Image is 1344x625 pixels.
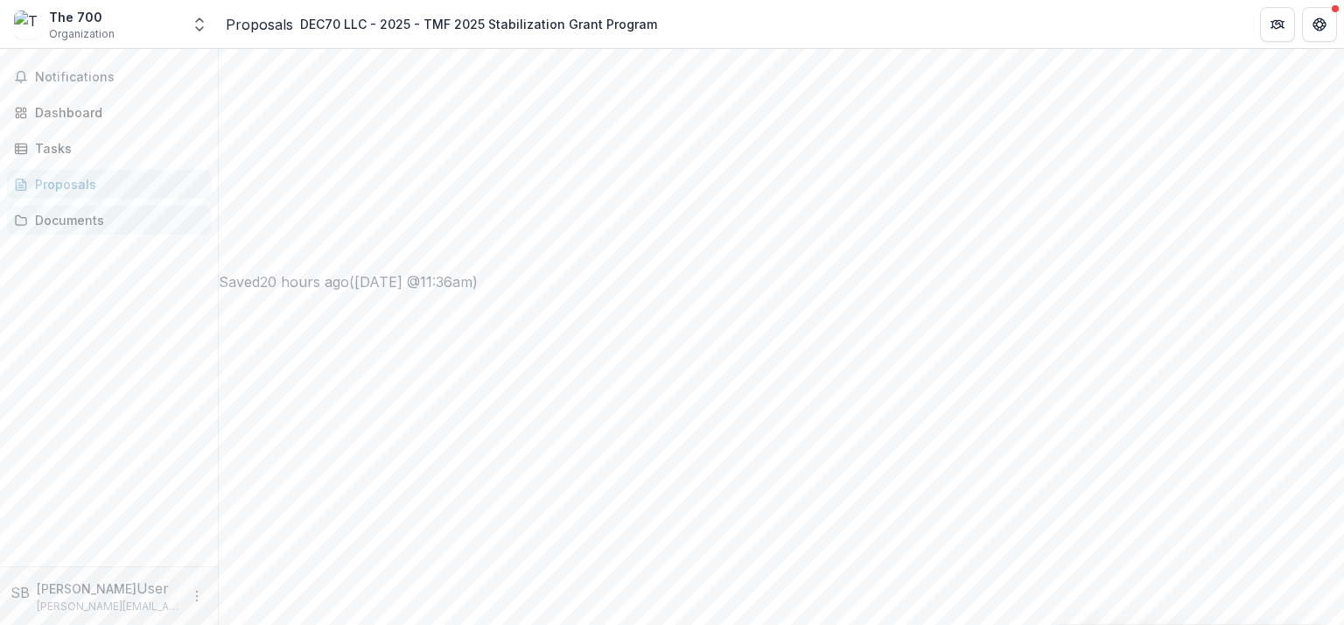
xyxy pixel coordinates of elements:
[300,15,657,33] div: DEC70 LLC - 2025 - TMF 2025 Stabilization Grant Program
[219,271,1344,292] div: Saved 20 hours ago ( [DATE] @ 11:36am )
[37,599,179,614] p: [PERSON_NAME][EMAIL_ADDRESS][DOMAIN_NAME]
[7,63,211,91] button: Notifications
[35,211,197,229] div: Documents
[10,582,30,603] div: Sean Butler-Galliera
[49,8,115,26] div: The 700
[7,206,211,235] a: Documents
[35,175,197,193] div: Proposals
[35,139,197,158] div: Tasks
[1302,7,1337,42] button: Get Help
[14,11,42,39] img: The 700
[7,170,211,199] a: Proposals
[7,134,211,163] a: Tasks
[37,579,136,598] p: [PERSON_NAME]
[136,578,169,599] p: User
[35,70,204,85] span: Notifications
[226,11,664,37] nav: breadcrumb
[7,98,211,127] a: Dashboard
[1260,7,1295,42] button: Partners
[35,103,197,122] div: Dashboard
[186,586,207,607] button: More
[187,7,212,42] button: Open entity switcher
[226,14,293,35] a: Proposals
[49,26,115,42] span: Organization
